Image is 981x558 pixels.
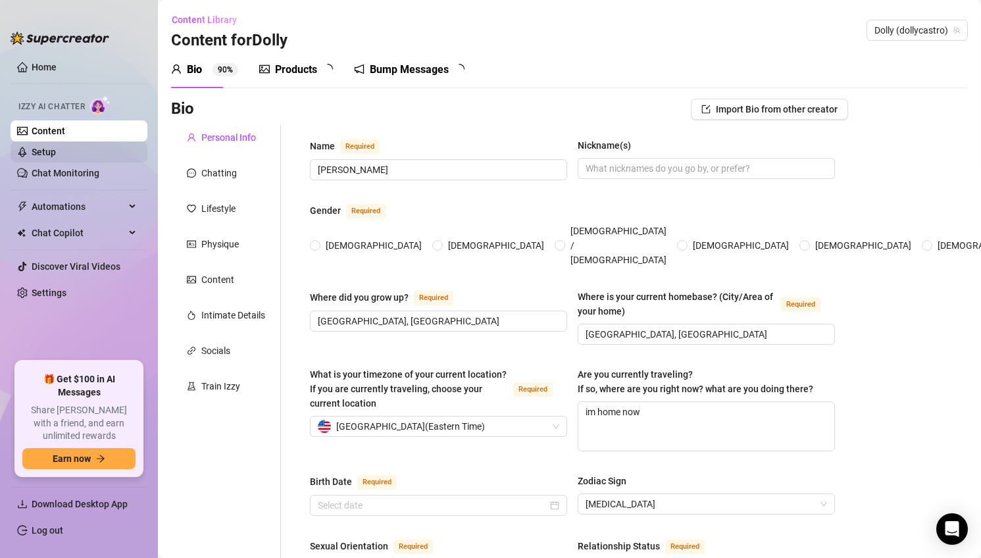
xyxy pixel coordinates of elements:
[578,138,640,153] label: Nickname(s)
[310,474,411,490] label: Birth Date
[874,20,960,40] span: Dolly (dollycastro)
[187,133,196,142] span: user
[320,238,427,253] span: [DEMOGRAPHIC_DATA]
[18,101,85,113] span: Izzy AI Chatter
[310,538,447,554] label: Sexual Orientation
[17,228,26,238] img: Chat Copilot
[32,499,128,509] span: Download Desktop App
[716,104,838,114] span: Import Bio from other creator
[187,204,196,213] span: heart
[936,513,968,545] div: Open Intercom Messenger
[357,475,397,490] span: Required
[32,222,125,243] span: Chat Copilot
[340,139,380,154] span: Required
[187,311,196,320] span: fire
[187,168,196,178] span: message
[414,291,453,305] span: Required
[578,290,835,318] label: Where is your current homebase? (City/Area of your home)
[187,346,196,355] span: link
[17,499,28,509] span: download
[578,539,660,553] div: Relationship Status
[32,525,63,536] a: Log out
[336,417,485,436] span: [GEOGRAPHIC_DATA] ( Eastern Time )
[213,63,238,76] sup: 90%
[586,161,824,176] input: Nickname(s)
[586,494,827,514] span: Cancer
[513,382,553,397] span: Required
[275,62,317,78] div: Products
[310,539,388,553] div: Sexual Orientation
[578,474,626,488] div: Zodiac Sign
[32,147,56,157] a: Setup
[318,420,331,433] img: us
[393,540,433,554] span: Required
[171,64,182,74] span: user
[90,95,111,114] img: AI Chatter
[665,540,705,554] span: Required
[810,238,917,253] span: [DEMOGRAPHIC_DATA]
[443,238,549,253] span: [DEMOGRAPHIC_DATA]
[578,538,719,554] label: Relationship Status
[781,297,820,312] span: Required
[22,373,136,399] span: 🎁 Get $100 in AI Messages
[171,99,194,120] h3: Bio
[578,290,776,318] div: Where is your current homebase? (City/Area of your home)
[201,130,256,145] div: Personal Info
[310,290,409,305] div: Where did you grow up?
[310,203,400,218] label: Gender
[310,138,394,154] label: Name
[201,166,237,180] div: Chatting
[310,139,335,153] div: Name
[96,454,105,463] span: arrow-right
[318,163,557,177] input: Name
[32,261,120,272] a: Discover Viral Videos
[310,474,352,489] div: Birth Date
[32,62,57,72] a: Home
[171,30,288,51] h3: Content for Dolly
[53,453,91,464] span: Earn now
[322,64,333,74] span: loading
[32,288,66,298] a: Settings
[32,126,65,136] a: Content
[201,343,230,358] div: Socials
[172,14,237,25] span: Content Library
[310,290,468,305] label: Where did you grow up?
[578,138,631,153] div: Nickname(s)
[318,314,557,328] input: Where did you grow up?
[310,203,341,218] div: Gender
[586,327,824,342] input: Where is your current homebase? (City/Area of your home)
[578,402,834,451] textarea: im home now
[701,105,711,114] span: import
[22,448,136,469] button: Earn nowarrow-right
[187,275,196,284] span: picture
[688,238,794,253] span: [DEMOGRAPHIC_DATA]
[310,369,507,409] span: What is your timezone of your current location? If you are currently traveling, choose your curre...
[32,196,125,217] span: Automations
[318,498,547,513] input: Birth Date
[171,9,247,30] button: Content Library
[201,272,234,287] div: Content
[187,382,196,391] span: experiment
[370,62,449,78] div: Bump Messages
[565,224,672,267] span: [DEMOGRAPHIC_DATA] / [DEMOGRAPHIC_DATA]
[32,168,99,178] a: Chat Monitoring
[22,404,136,443] span: Share [PERSON_NAME] with a friend, and earn unlimited rewards
[11,32,109,45] img: logo-BBDzfeDw.svg
[259,64,270,74] span: picture
[454,64,465,74] span: loading
[346,204,386,218] span: Required
[187,240,196,249] span: idcard
[201,308,265,322] div: Intimate Details
[187,62,202,78] div: Bio
[17,201,28,212] span: thunderbolt
[201,201,236,216] div: Lifestyle
[578,369,813,394] span: Are you currently traveling? If so, where are you right now? what are you doing there?
[354,64,365,74] span: notification
[953,26,961,34] span: team
[578,474,636,488] label: Zodiac Sign
[691,99,848,120] button: Import Bio from other creator
[201,379,240,393] div: Train Izzy
[201,237,239,251] div: Physique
